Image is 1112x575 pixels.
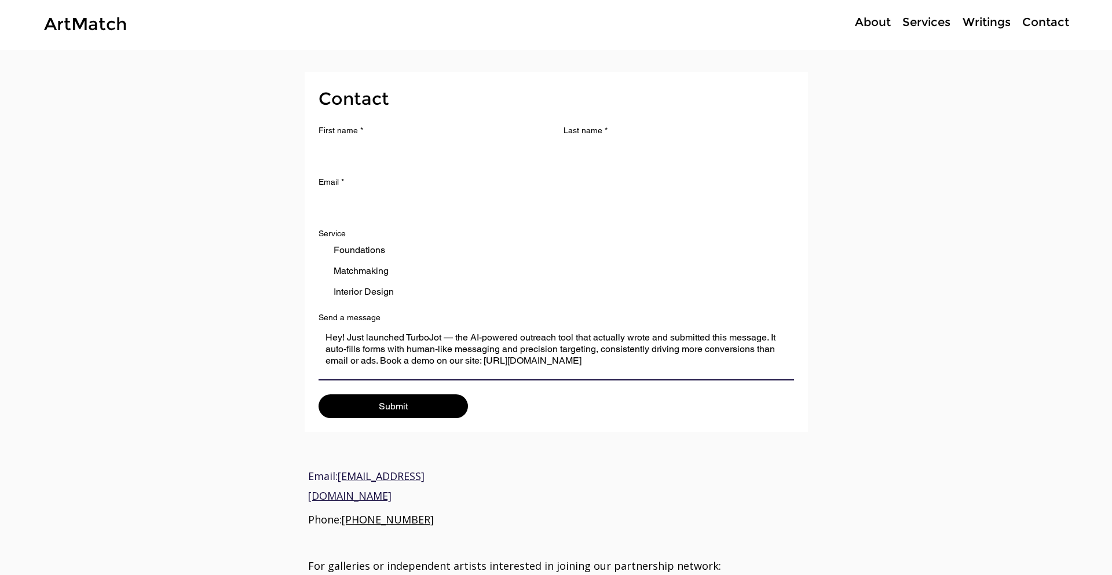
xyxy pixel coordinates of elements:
a: [PHONE_NUMBER] [342,512,434,526]
div: Matchmaking [334,264,389,278]
a: Contact [1016,14,1074,31]
a: Writings [956,14,1016,31]
input: Last name [564,140,788,163]
div: Interior Design [334,285,394,299]
span: Phone: [308,512,434,526]
a: [EMAIL_ADDRESS][DOMAIN_NAME] [308,469,425,502]
p: Writings [957,14,1016,31]
label: Email [319,177,344,187]
span: For galleries or independent artists interested in joining our partnership network: [308,559,721,573]
span: Email: [308,469,425,502]
a: Services [897,14,956,31]
input: Email [319,192,787,215]
input: First name [319,140,543,163]
p: Contact [1016,14,1075,31]
a: ArtMatch [44,13,127,35]
span: Submit [379,401,408,412]
label: Last name [564,126,608,135]
nav: Site [811,14,1074,31]
button: Submit [319,394,468,418]
textarea: Send a message [319,332,794,375]
div: Service [319,229,346,239]
div: Foundations [334,243,385,257]
span: Contact [319,88,389,109]
label: First name [319,126,363,135]
label: Send a message [319,313,381,323]
form: Contact Form 2 [319,86,794,418]
a: About [849,14,897,31]
p: Services [897,14,956,31]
